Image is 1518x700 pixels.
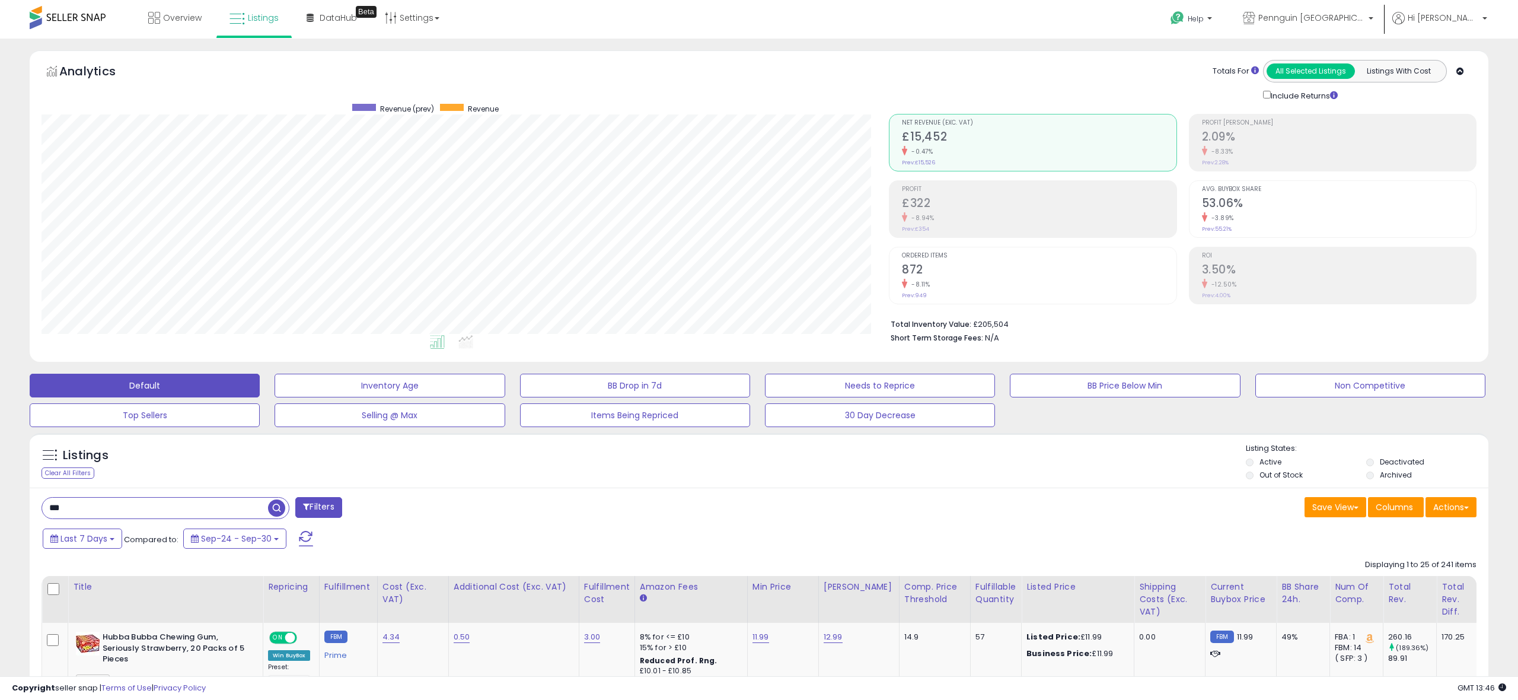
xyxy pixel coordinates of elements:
[1388,632,1436,642] div: 260.16
[1267,63,1355,79] button: All Selected Listings
[752,631,769,643] a: 11.99
[30,403,260,427] button: Top Sellers
[1408,12,1479,24] span: Hi [PERSON_NAME]
[1254,88,1352,102] div: Include Returns
[1368,497,1424,517] button: Columns
[1170,11,1185,26] i: Get Help
[1396,643,1428,653] small: (189.36%)
[1335,653,1374,664] div: ( SFP: 3 )
[640,656,717,666] b: Reduced Prof. Rng.
[904,632,961,642] div: 14.9
[380,104,434,114] span: Revenue (prev)
[902,292,927,299] small: Prev: 949
[295,633,314,643] span: OFF
[1139,632,1196,642] div: 0.00
[584,631,601,643] a: 3.00
[902,253,1176,259] span: Ordered Items
[1207,147,1233,156] small: -8.33%
[1202,196,1476,212] h2: 53.06%
[1161,2,1224,39] a: Help
[154,682,206,693] a: Privacy Policy
[902,186,1176,193] span: Profit
[1202,159,1229,166] small: Prev: 2.28%
[382,631,400,643] a: 4.34
[1380,457,1424,467] label: Deactivated
[1207,280,1237,289] small: -12.50%
[584,581,630,606] div: Fulfillment Cost
[1188,14,1204,24] span: Help
[1210,581,1271,606] div: Current Buybox Price
[891,319,971,329] b: Total Inventory Value:
[382,581,444,606] div: Cost (Exc. VAT)
[902,263,1176,279] h2: 872
[891,333,983,343] b: Short Term Storage Fees:
[1365,559,1476,571] div: Displaying 1 to 25 of 241 items
[1442,632,1471,642] div: 170.25
[1202,225,1232,233] small: Prev: 55.21%
[907,147,933,156] small: -0.47%
[765,403,995,427] button: 30 Day Decrease
[1026,631,1080,642] b: Listed Price:
[324,631,347,643] small: FBM
[902,130,1176,146] h2: £15,452
[76,632,100,656] img: 51rJih0DGjL._SL40_.jpg
[12,683,206,694] div: seller snap | |
[1281,632,1321,642] div: 49%
[1210,631,1233,643] small: FBM
[468,104,499,114] span: Revenue
[1246,443,1488,454] p: Listing States:
[1258,12,1365,24] span: Pennguin [GEOGRAPHIC_DATA]
[1026,648,1092,659] b: Business Price:
[1281,581,1325,606] div: BB Share 24h.
[124,534,178,545] span: Compared to:
[520,374,750,397] button: BB Drop in 7d
[907,280,930,289] small: -8.11%
[295,497,342,518] button: Filters
[275,374,505,397] button: Inventory Age
[640,581,742,593] div: Amazon Fees
[1335,632,1374,642] div: FBA: 1
[324,581,372,593] div: Fulfillment
[904,581,965,606] div: Comp. Price Threshold
[1237,631,1254,642] span: 11.99
[73,581,258,593] div: Title
[640,593,647,604] small: Amazon Fees.
[1026,632,1125,642] div: £11.99
[320,12,357,24] span: DataHub
[1202,253,1476,259] span: ROI
[60,533,107,545] span: Last 7 Days
[824,581,894,593] div: [PERSON_NAME]
[1376,501,1413,513] span: Columns
[1026,648,1125,659] div: £11.99
[356,6,377,18] div: Tooltip anchor
[1442,581,1475,618] div: Total Rev. Diff.
[520,403,750,427] button: Items Being Repriced
[268,650,310,661] div: Win BuyBox
[454,581,574,593] div: Additional Cost (Exc. VAT)
[1259,470,1303,480] label: Out of Stock
[1139,581,1200,618] div: Shipping Costs (Exc. VAT)
[1202,263,1476,279] h2: 3.50%
[985,332,999,343] span: N/A
[1010,374,1240,397] button: BB Price Below Min
[765,374,995,397] button: Needs to Reprice
[275,403,505,427] button: Selling @ Max
[640,642,738,653] div: 15% for > £10
[12,682,55,693] strong: Copyright
[1380,470,1412,480] label: Archived
[1392,12,1487,39] a: Hi [PERSON_NAME]
[268,663,310,690] div: Preset:
[268,581,314,593] div: Repricing
[1388,653,1436,664] div: 89.91
[30,374,260,397] button: Default
[902,159,935,166] small: Prev: £15,526
[163,12,202,24] span: Overview
[43,529,122,549] button: Last 7 Days
[902,120,1176,126] span: Net Revenue (Exc. VAT)
[1458,682,1506,693] span: 2025-10-9 13:46 GMT
[1255,374,1485,397] button: Non Competitive
[454,631,470,643] a: 0.50
[1213,66,1259,77] div: Totals For
[42,467,94,479] div: Clear All Filters
[1202,292,1230,299] small: Prev: 4.00%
